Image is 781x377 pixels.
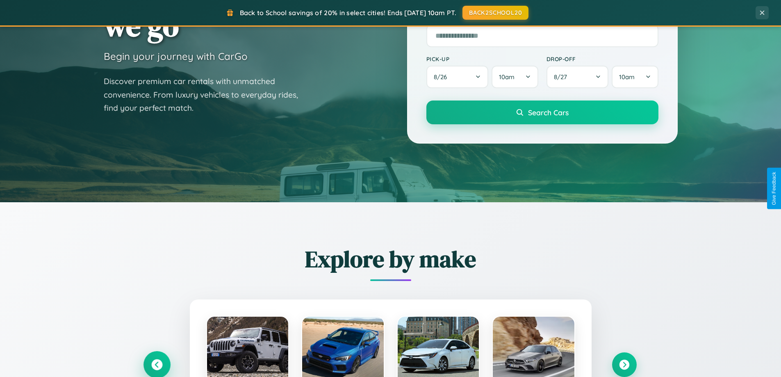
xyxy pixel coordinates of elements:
span: 10am [499,73,515,81]
h3: Begin your journey with CarGo [104,50,248,62]
label: Pick-up [426,55,538,62]
button: 10am [492,66,538,88]
h2: Explore by make [145,243,637,275]
button: Search Cars [426,101,658,124]
button: BACK2SCHOOL20 [462,6,528,20]
span: Back to School savings of 20% in select cities! Ends [DATE] 10am PT. [240,9,456,17]
span: 8 / 26 [434,73,451,81]
button: 8/27 [546,66,609,88]
div: Give Feedback [771,172,777,205]
span: Search Cars [528,108,569,117]
button: 8/26 [426,66,489,88]
button: 10am [612,66,658,88]
span: 10am [619,73,635,81]
label: Drop-off [546,55,658,62]
p: Discover premium car rentals with unmatched convenience. From luxury vehicles to everyday rides, ... [104,75,309,115]
span: 8 / 27 [554,73,571,81]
